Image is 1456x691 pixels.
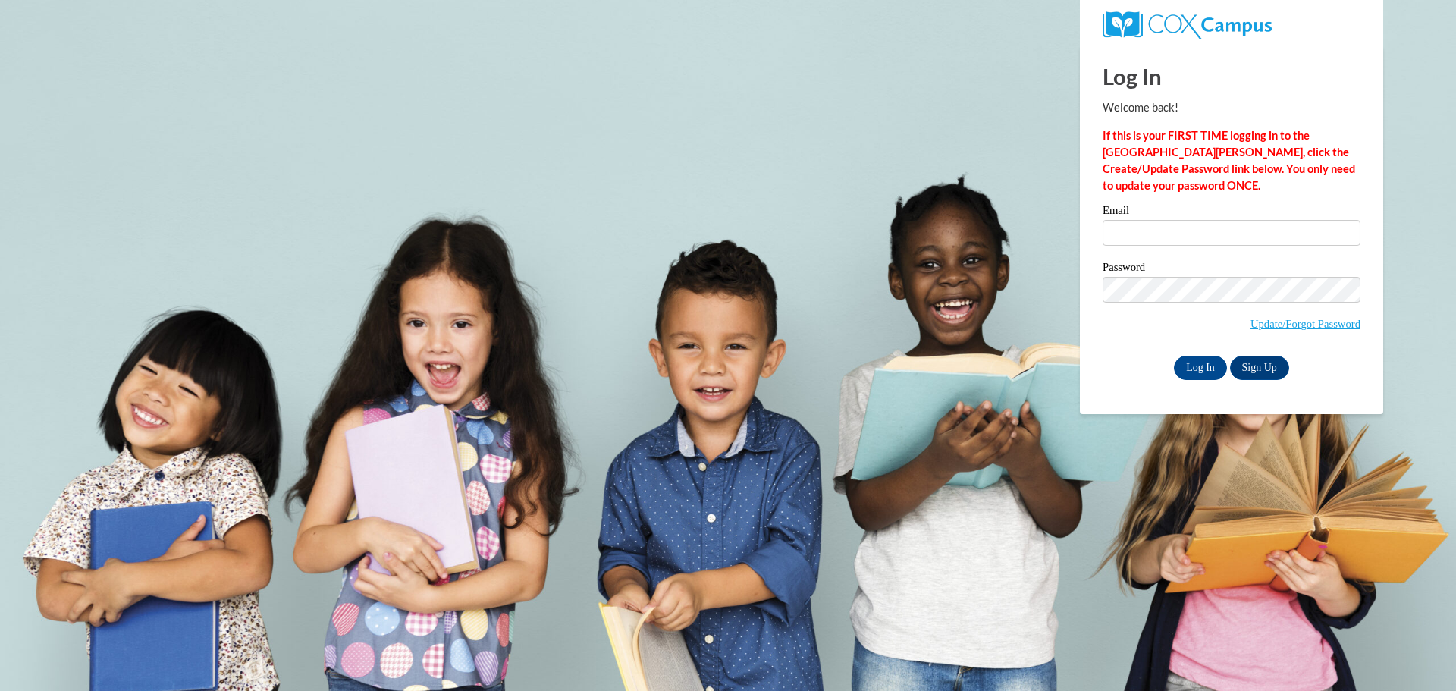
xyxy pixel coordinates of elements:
label: Email [1103,205,1360,220]
a: Sign Up [1230,356,1289,380]
strong: If this is your FIRST TIME logging in to the [GEOGRAPHIC_DATA][PERSON_NAME], click the Create/Upd... [1103,129,1355,192]
input: Log In [1174,356,1227,380]
img: COX Campus [1103,11,1272,39]
h1: Log In [1103,61,1360,92]
label: Password [1103,262,1360,277]
a: Update/Forgot Password [1250,318,1360,330]
p: Welcome back! [1103,99,1360,116]
a: COX Campus [1103,17,1272,30]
